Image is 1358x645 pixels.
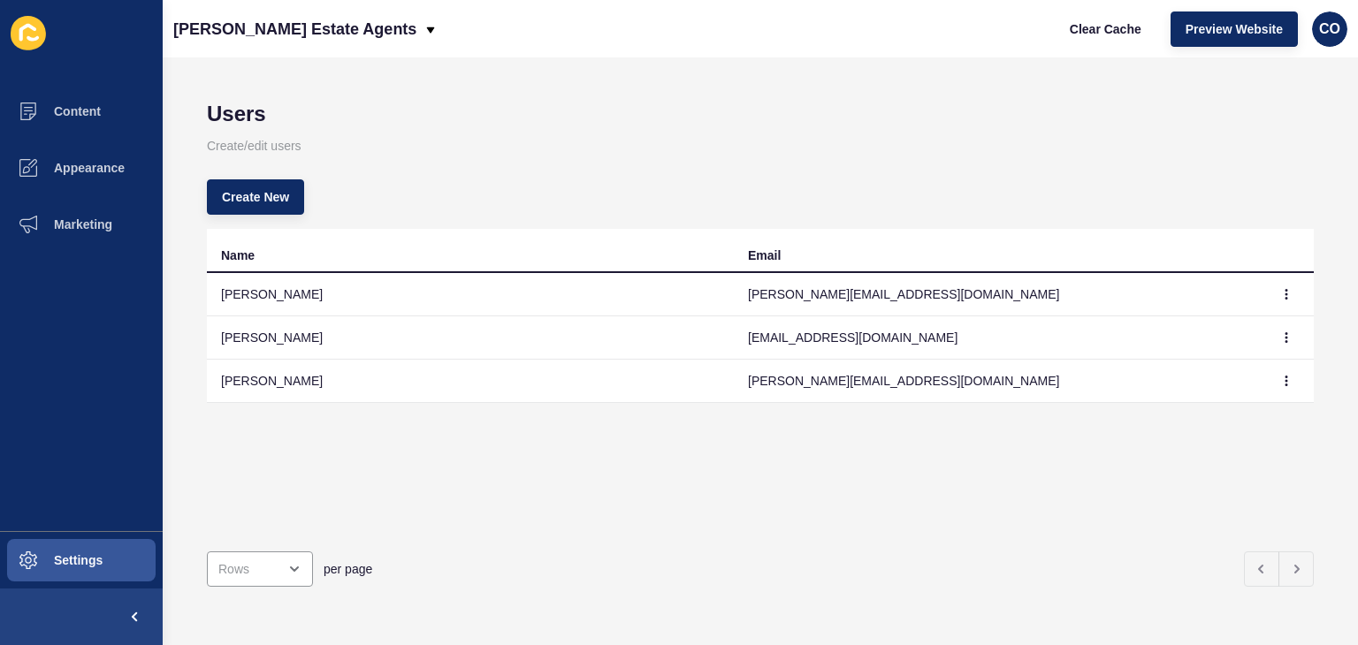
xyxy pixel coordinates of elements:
[734,316,1261,360] td: [EMAIL_ADDRESS][DOMAIN_NAME]
[207,126,1314,165] p: Create/edit users
[1186,20,1283,38] span: Preview Website
[207,179,304,215] button: Create New
[1319,20,1340,38] span: CO
[207,316,734,360] td: [PERSON_NAME]
[324,560,372,578] span: per page
[207,273,734,316] td: [PERSON_NAME]
[222,188,289,206] span: Create New
[207,551,313,587] div: open menu
[207,102,1314,126] h1: Users
[1070,20,1141,38] span: Clear Cache
[734,273,1261,316] td: [PERSON_NAME][EMAIL_ADDRESS][DOMAIN_NAME]
[173,7,416,51] p: [PERSON_NAME] Estate Agents
[221,247,255,264] div: Name
[207,360,734,403] td: [PERSON_NAME]
[748,247,781,264] div: Email
[734,360,1261,403] td: [PERSON_NAME][EMAIL_ADDRESS][DOMAIN_NAME]
[1055,11,1156,47] button: Clear Cache
[1171,11,1298,47] button: Preview Website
